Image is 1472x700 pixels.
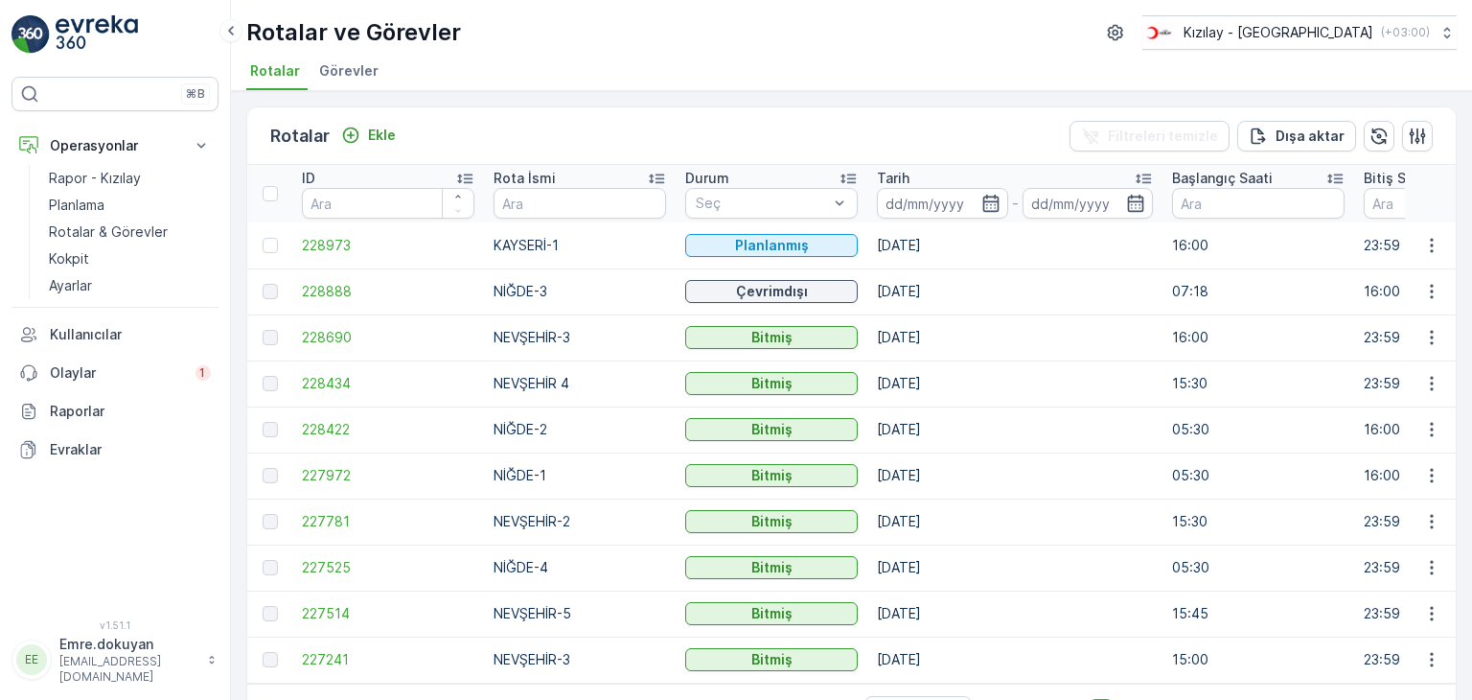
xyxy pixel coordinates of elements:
[494,650,666,669] p: NEVŞEHİR-3
[302,650,474,669] a: 227241
[1023,188,1154,219] input: dd/mm/yyyy
[11,635,218,685] button: EEEmre.dokuyan[EMAIL_ADDRESS][DOMAIN_NAME]
[867,361,1162,407] td: [DATE]
[1172,604,1345,623] p: 15:45
[11,354,218,392] a: Olaylar1
[685,326,858,349] button: Bitmiş
[751,558,793,577] p: Bitmiş
[302,236,474,255] a: 228973
[1172,558,1345,577] p: 05:30
[685,418,858,441] button: Bitmiş
[1381,25,1430,40] p: ( +03:00 )
[867,268,1162,315] td: [DATE]
[263,330,278,345] div: Toggle Row Selected
[1184,23,1373,42] p: Kızılay - [GEOGRAPHIC_DATA]
[494,374,666,393] p: NEVŞEHİR 4
[1172,328,1345,347] p: 16:00
[263,468,278,483] div: Toggle Row Selected
[494,328,666,347] p: NEVŞEHİR-3
[494,420,666,439] p: NİĞDE-2
[59,654,197,685] p: [EMAIL_ADDRESS][DOMAIN_NAME]
[50,325,211,344] p: Kullanıcılar
[877,188,1008,219] input: dd/mm/yyyy
[877,169,909,188] p: Tarih
[1364,169,1431,188] p: Bitiş Saati
[11,431,218,469] a: Evraklar
[49,196,104,215] p: Planlama
[199,365,207,381] p: 1
[41,192,218,219] a: Planlama
[494,282,666,301] p: NİĞDE-3
[1172,466,1345,485] p: 05:30
[1237,121,1356,152] button: Dışa aktar
[867,545,1162,591] td: [DATE]
[1172,236,1345,255] p: 16:00
[263,514,278,529] div: Toggle Row Selected
[49,276,92,295] p: Ayarlar
[1142,22,1176,43] img: k%C4%B1z%C4%B1lay_D5CCths_t1JZB0k.png
[685,280,858,303] button: Çevrimdışı
[494,169,556,188] p: Rota İsmi
[11,315,218,354] a: Kullanıcılar
[494,604,666,623] p: NEVŞEHİR-5
[50,136,180,155] p: Operasyonlar
[685,648,858,671] button: Bitmiş
[302,604,474,623] span: 227514
[1172,374,1345,393] p: 15:30
[1172,650,1345,669] p: 15:00
[333,124,403,147] button: Ekle
[302,420,474,439] a: 228422
[41,272,218,299] a: Ayarlar
[685,169,729,188] p: Durum
[49,249,89,268] p: Kokpit
[751,420,793,439] p: Bitmiş
[751,650,793,669] p: Bitmiş
[1172,188,1345,219] input: Ara
[59,635,197,654] p: Emre.dokuyan
[494,558,666,577] p: NİĞDE-4
[751,328,793,347] p: Bitmiş
[867,315,1162,361] td: [DATE]
[302,466,474,485] a: 227972
[1069,121,1230,152] button: Filtreleri temizle
[16,644,47,675] div: EE
[1108,127,1218,146] p: Filtreleri temizle
[735,236,809,255] p: Planlanmış
[751,374,793,393] p: Bitmiş
[270,123,330,150] p: Rotalar
[685,556,858,579] button: Bitmiş
[685,602,858,625] button: Bitmiş
[41,219,218,245] a: Rotalar & Görevler
[685,510,858,533] button: Bitmiş
[246,17,461,48] p: Rotalar ve Görevler
[50,402,211,421] p: Raporlar
[302,558,474,577] a: 227525
[11,127,218,165] button: Operasyonlar
[263,284,278,299] div: Toggle Row Selected
[1172,282,1345,301] p: 07:18
[1276,127,1345,146] p: Dışa aktar
[1172,169,1273,188] p: Başlangıç Saati
[494,236,666,255] p: KAYSERİ-1
[263,422,278,437] div: Toggle Row Selected
[302,169,315,188] p: ID
[867,222,1162,268] td: [DATE]
[302,282,474,301] a: 228888
[751,512,793,531] p: Bitmiş
[319,61,379,81] span: Görevler
[11,392,218,431] a: Raporlar
[11,619,218,631] span: v 1.51.1
[263,376,278,391] div: Toggle Row Selected
[263,238,278,253] div: Toggle Row Selected
[41,165,218,192] a: Rapor - Kızılay
[685,372,858,395] button: Bitmiş
[302,512,474,531] a: 227781
[263,652,278,667] div: Toggle Row Selected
